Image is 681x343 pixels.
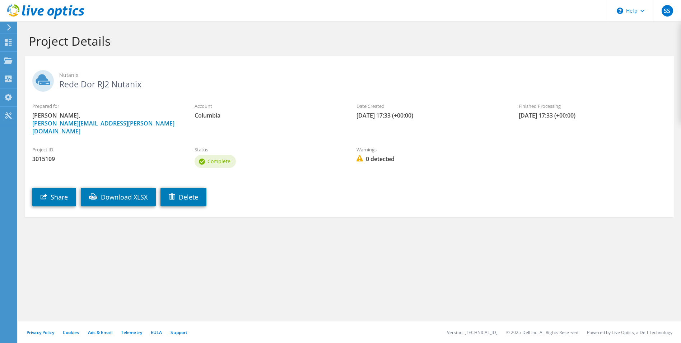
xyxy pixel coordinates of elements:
[151,329,162,335] a: EULA
[81,188,156,206] a: Download XLSX
[63,329,79,335] a: Cookies
[519,102,667,110] label: Finished Processing
[356,111,504,119] span: [DATE] 17:33 (+00:00)
[617,8,623,14] svg: \n
[121,329,142,335] a: Telemetry
[29,33,667,49] h1: Project Details
[32,111,180,135] span: [PERSON_NAME],
[195,111,342,119] span: Columbia
[32,119,174,135] a: [PERSON_NAME][EMAIL_ADDRESS][PERSON_NAME][DOMAIN_NAME]
[195,102,342,110] label: Account
[356,155,504,163] span: 0 detected
[59,71,667,79] span: Nutanix
[587,329,672,335] li: Powered by Live Optics, a Dell Technology
[519,111,667,119] span: [DATE] 17:33 (+00:00)
[207,158,230,165] span: Complete
[447,329,498,335] li: Version: [TECHNICAL_ID]
[32,146,180,153] label: Project ID
[32,155,180,163] span: 3015109
[506,329,578,335] li: © 2025 Dell Inc. All Rights Reserved
[171,329,187,335] a: Support
[195,146,342,153] label: Status
[662,5,673,17] span: SS
[32,188,76,206] a: Share
[32,70,667,88] h2: Rede Dor RJ2 Nutanix
[32,102,180,110] label: Prepared for
[356,146,504,153] label: Warnings
[27,329,54,335] a: Privacy Policy
[160,188,206,206] a: Delete
[88,329,112,335] a: Ads & Email
[356,102,504,110] label: Date Created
